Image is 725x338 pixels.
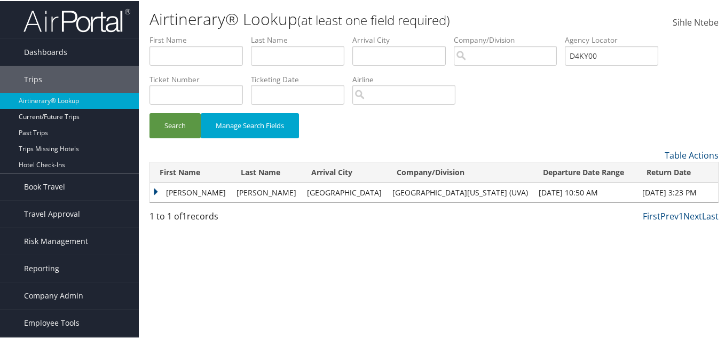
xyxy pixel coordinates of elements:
label: Ticketing Date [251,73,352,84]
small: (at least one field required) [297,10,450,28]
span: Reporting [24,254,59,281]
span: 1 [182,209,187,221]
label: Ticket Number [149,73,251,84]
td: [GEOGRAPHIC_DATA][US_STATE] (UVA) [387,182,533,201]
span: Sihle Ntebe [673,15,719,27]
th: Arrival City: activate to sort column ascending [302,161,387,182]
td: [PERSON_NAME] [150,182,231,201]
div: 1 to 1 of records [149,209,280,227]
label: Arrival City [352,34,454,44]
label: Company/Division [454,34,565,44]
th: Last Name: activate to sort column ascending [231,161,302,182]
th: First Name: activate to sort column ascending [150,161,231,182]
button: Search [149,112,201,137]
label: Last Name [251,34,352,44]
a: 1 [679,209,683,221]
label: First Name [149,34,251,44]
a: First [643,209,660,221]
label: Agency Locator [565,34,666,44]
a: Last [702,209,719,221]
th: Return Date: activate to sort column ascending [637,161,718,182]
span: Risk Management [24,227,88,254]
td: [PERSON_NAME] [231,182,302,201]
span: Trips [24,65,42,92]
a: Table Actions [665,148,719,160]
a: Next [683,209,702,221]
th: Departure Date Range: activate to sort column ascending [533,161,637,182]
span: Employee Tools [24,309,80,335]
td: [DATE] 3:23 PM [637,182,718,201]
img: airportal-logo.png [23,7,130,32]
td: [DATE] 10:50 AM [533,182,637,201]
a: Sihle Ntebe [673,5,719,38]
a: Prev [660,209,679,221]
span: Book Travel [24,172,65,199]
span: Travel Approval [24,200,80,226]
h1: Airtinerary® Lookup [149,7,529,29]
span: Company Admin [24,281,83,308]
td: [GEOGRAPHIC_DATA] [302,182,387,201]
button: Manage Search Fields [201,112,299,137]
label: Airline [352,73,463,84]
span: Dashboards [24,38,67,65]
th: Company/Division [387,161,533,182]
